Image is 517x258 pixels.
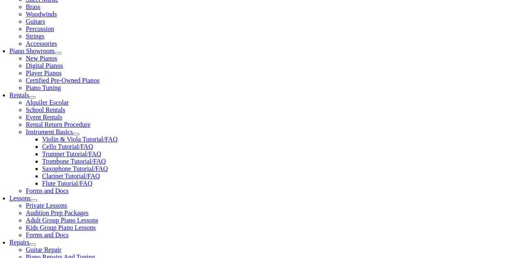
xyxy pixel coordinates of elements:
[29,96,36,99] button: Open submenu of Rentals
[42,173,100,179] a: Clarinet Tutorial/FAQ
[26,202,67,209] a: Private Lessons
[26,121,90,128] a: Rental Return Procedure
[26,84,61,91] a: Piano Tuning
[9,47,55,54] a: Piano Showroom
[26,106,65,113] a: School Rentals
[26,33,44,40] a: Strings
[31,199,37,202] button: Open submenu of Lessons
[26,25,54,32] a: Percussion
[26,224,96,231] a: Kids Group Piano Lessons
[26,187,69,194] a: Forms and Docs
[26,55,57,62] a: New Pianos
[26,11,57,18] a: Woodwinds
[42,165,108,172] a: Saxophone Tutorial/FAQ
[42,143,93,150] a: Cello Tutorial/FAQ
[55,52,61,54] button: Open submenu of Piano Showroom
[42,180,92,187] a: Flute Tutorial/FAQ
[9,195,31,202] a: Lessons
[26,217,98,224] a: Adult Group Piano Lessons
[29,243,36,246] button: Open submenu of Repairs
[73,133,79,135] button: Open submenu of Instrument Basics
[26,18,45,25] a: Guitars
[26,231,69,238] a: Forms and Docs
[26,128,73,135] a: Instrument Basics
[26,77,99,84] a: Certified Pre-Owned Pianos
[26,62,63,69] a: Digital Pianos
[42,150,101,157] a: Trumpet Tutorial/FAQ
[26,99,69,106] a: Alquiler Escolar
[42,136,118,143] a: Violin & Viola Tutorial/FAQ
[42,158,106,165] a: Trombone Tutorial/FAQ
[26,209,89,216] a: Audition Prep Packages
[26,40,57,47] a: Accessories
[9,92,29,99] a: Rentals
[9,239,29,246] a: Repairs
[26,114,62,121] a: Event Rentals
[26,70,62,76] a: Player Pianos
[26,246,62,253] a: Guitar Repair
[26,3,40,10] a: Brass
